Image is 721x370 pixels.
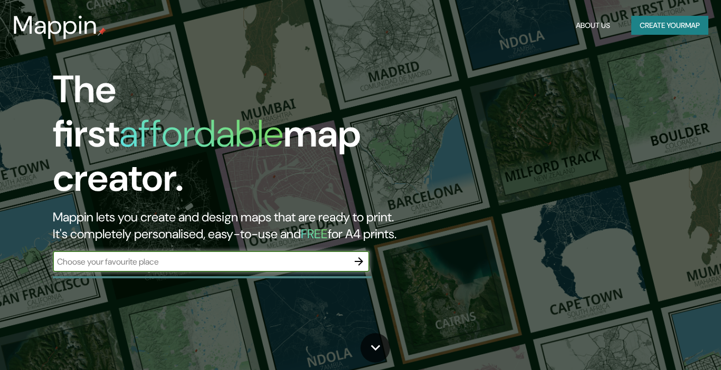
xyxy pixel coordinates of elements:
[53,209,413,242] h2: Mappin lets you create and design maps that are ready to print. It's completely personalised, eas...
[98,27,106,36] img: mappin-pin
[53,67,413,209] h1: The first map creator.
[572,16,614,35] button: About Us
[301,226,328,242] h5: FREE
[13,11,98,40] h3: Mappin
[53,256,348,268] input: Choose your favourite place
[119,109,283,158] h1: affordable
[631,16,708,35] button: Create yourmap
